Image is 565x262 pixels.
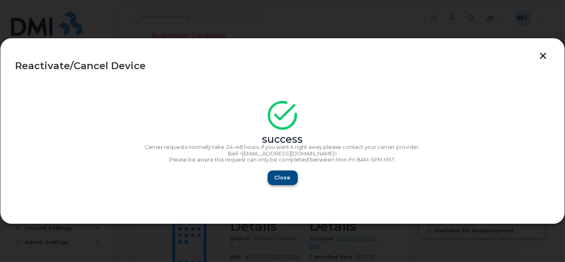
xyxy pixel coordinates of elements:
[15,61,550,71] div: Reactivate/Cancel Device
[15,136,550,143] div: success
[15,144,550,151] p: Carrier requests normally take 24–48 hours, if you want it right away please contact your carrier...
[15,151,550,157] p: Bell <[EMAIL_ADDRESS][DOMAIN_NAME]>
[268,170,298,185] button: Close
[275,174,291,181] span: Close
[15,157,550,163] p: Please be aware this request can only be completed between Mon-Fri 8AM-5PM MST.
